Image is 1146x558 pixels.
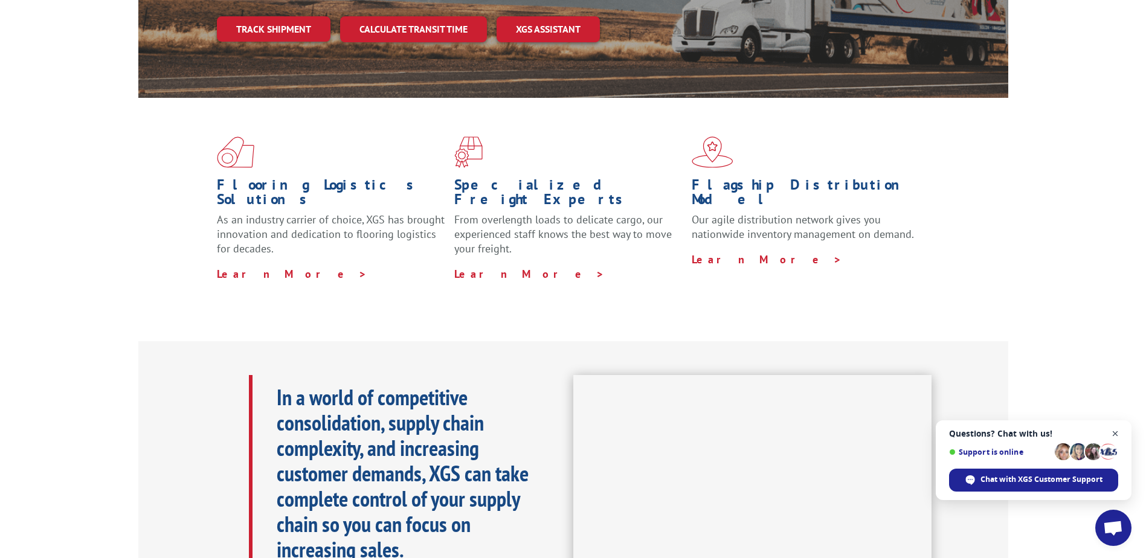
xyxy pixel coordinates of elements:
[692,213,914,241] span: Our agile distribution network gives you nationwide inventory management on demand.
[949,429,1118,438] span: Questions? Chat with us!
[454,136,483,168] img: xgs-icon-focused-on-flooring-red
[217,178,445,213] h1: Flooring Logistics Solutions
[217,16,330,42] a: Track shipment
[217,136,254,168] img: xgs-icon-total-supply-chain-intelligence-red
[949,469,1118,492] div: Chat with XGS Customer Support
[949,447,1051,457] span: Support is online
[340,16,487,42] a: Calculate transit time
[454,178,683,213] h1: Specialized Freight Experts
[1095,510,1132,546] div: Open chat
[454,213,683,266] p: From overlength loads to delicate cargo, our experienced staff knows the best way to move your fr...
[692,136,733,168] img: xgs-icon-flagship-distribution-model-red
[217,213,445,255] span: As an industry carrier of choice, XGS has brought innovation and dedication to flooring logistics...
[980,474,1103,485] span: Chat with XGS Customer Support
[692,178,920,213] h1: Flagship Distribution Model
[692,252,842,266] a: Learn More >
[217,267,367,281] a: Learn More >
[454,267,605,281] a: Learn More >
[1108,426,1123,441] span: Close chat
[497,16,600,42] a: XGS ASSISTANT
